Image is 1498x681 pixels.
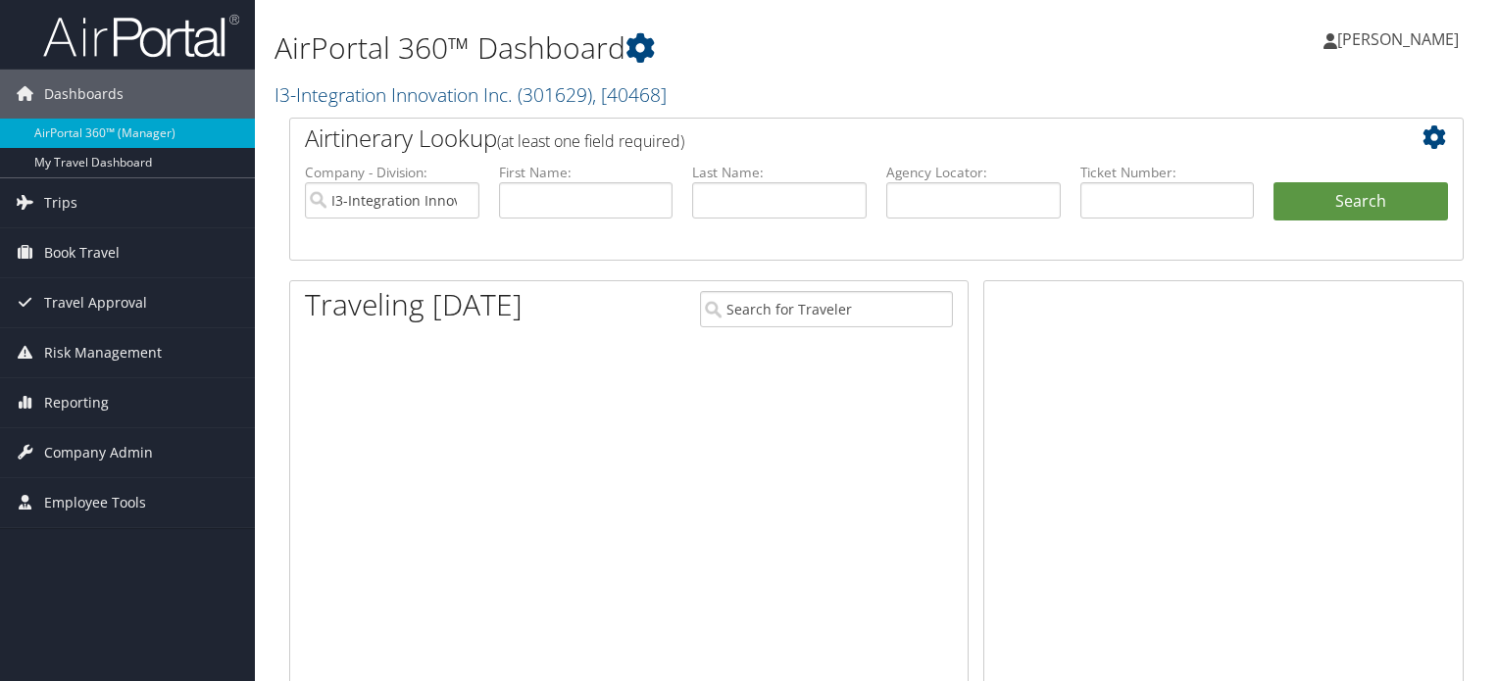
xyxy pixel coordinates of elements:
[275,81,667,108] a: I3-Integration Innovation Inc.
[44,70,124,119] span: Dashboards
[305,163,479,182] label: Company - Division:
[692,163,867,182] label: Last Name:
[275,27,1077,69] h1: AirPortal 360™ Dashboard
[499,163,674,182] label: First Name:
[1337,28,1459,50] span: [PERSON_NAME]
[1323,10,1478,69] a: [PERSON_NAME]
[1080,163,1255,182] label: Ticket Number:
[43,13,239,59] img: airportal-logo.png
[44,228,120,277] span: Book Travel
[305,122,1350,155] h2: Airtinerary Lookup
[518,81,592,108] span: ( 301629 )
[886,163,1061,182] label: Agency Locator:
[497,130,684,152] span: (at least one field required)
[44,178,77,227] span: Trips
[44,328,162,377] span: Risk Management
[700,291,953,327] input: Search for Traveler
[592,81,667,108] span: , [ 40468 ]
[44,378,109,427] span: Reporting
[44,278,147,327] span: Travel Approval
[44,428,153,477] span: Company Admin
[44,478,146,527] span: Employee Tools
[1273,182,1448,221] button: Search
[305,284,523,325] h1: Traveling [DATE]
